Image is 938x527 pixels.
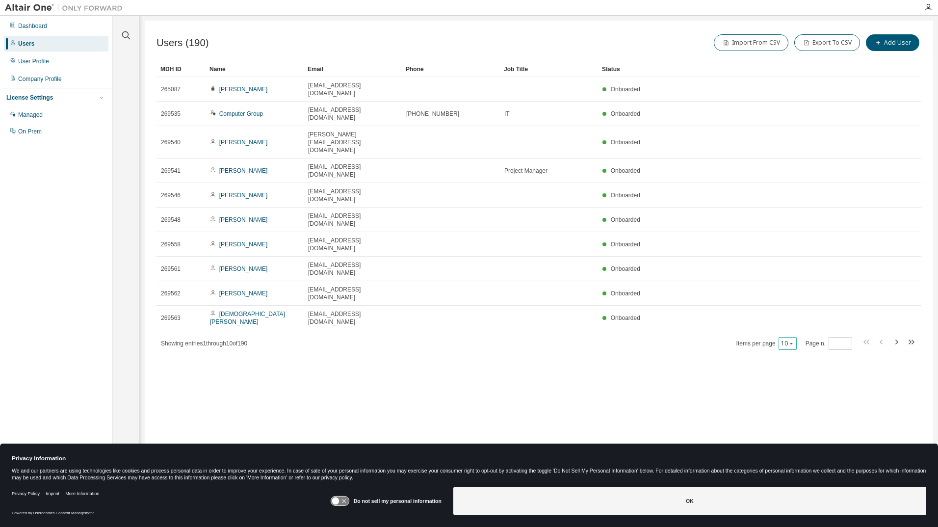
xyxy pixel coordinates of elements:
button: Add User [866,34,919,51]
span: Onboarded [611,290,640,297]
span: Showing entries 1 through 10 of 190 [161,340,247,347]
span: [EMAIL_ADDRESS][DOMAIN_NAME] [308,261,397,277]
button: 10 [781,340,794,347]
div: Name [209,61,300,77]
span: 269563 [161,314,181,322]
span: 269535 [161,110,181,118]
span: [EMAIL_ADDRESS][DOMAIN_NAME] [308,81,397,97]
div: Users [18,40,34,48]
a: [PERSON_NAME] [219,192,268,199]
div: Dashboard [18,22,47,30]
div: License Settings [6,94,53,102]
a: [PERSON_NAME] [219,290,268,297]
a: [PERSON_NAME] [219,265,268,272]
a: [PERSON_NAME] [219,216,268,223]
span: 269561 [161,265,181,273]
button: Export To CSV [794,34,860,51]
div: On Prem [18,128,42,135]
span: Onboarded [611,110,640,117]
div: Company Profile [18,75,62,83]
span: Onboarded [611,315,640,321]
span: Onboarded [611,139,640,146]
a: [PERSON_NAME] [219,86,268,93]
div: Status [602,61,870,77]
span: Onboarded [611,192,640,199]
button: Import From CSV [714,34,788,51]
span: [EMAIL_ADDRESS][DOMAIN_NAME] [308,212,397,228]
a: [PERSON_NAME] [219,139,268,146]
div: Email [308,61,398,77]
span: 269541 [161,167,181,175]
div: Managed [18,111,43,119]
span: Items per page [736,337,797,350]
span: [EMAIL_ADDRESS][DOMAIN_NAME] [308,286,397,301]
span: 269562 [161,290,181,297]
div: User Profile [18,57,49,65]
a: [PERSON_NAME] [219,241,268,248]
span: [EMAIL_ADDRESS][DOMAIN_NAME] [308,163,397,179]
span: 269548 [161,216,181,224]
span: Onboarded [611,167,640,174]
div: Phone [406,61,496,77]
span: Users (190) [156,37,209,49]
a: [DEMOGRAPHIC_DATA][PERSON_NAME] [210,311,285,325]
span: 269540 [161,138,181,146]
div: Job Title [504,61,594,77]
div: MDH ID [160,61,202,77]
span: [EMAIL_ADDRESS][DOMAIN_NAME] [308,106,397,122]
span: Page n. [806,337,852,350]
a: Computer Group [219,110,263,117]
span: IT [504,110,510,118]
span: [EMAIL_ADDRESS][DOMAIN_NAME] [308,237,397,252]
span: [PERSON_NAME][EMAIL_ADDRESS][DOMAIN_NAME] [308,131,397,154]
a: [PERSON_NAME] [219,167,268,174]
span: [EMAIL_ADDRESS][DOMAIN_NAME] [308,310,397,326]
span: 269558 [161,240,181,248]
span: Onboarded [611,241,640,248]
img: Altair One [5,3,128,13]
span: Onboarded [611,265,640,272]
span: Project Manager [504,167,547,175]
span: [EMAIL_ADDRESS][DOMAIN_NAME] [308,187,397,203]
span: 269546 [161,191,181,199]
span: Onboarded [611,216,640,223]
span: Onboarded [611,86,640,93]
span: 265087 [161,85,181,93]
span: [PHONE_NUMBER] [406,110,459,118]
